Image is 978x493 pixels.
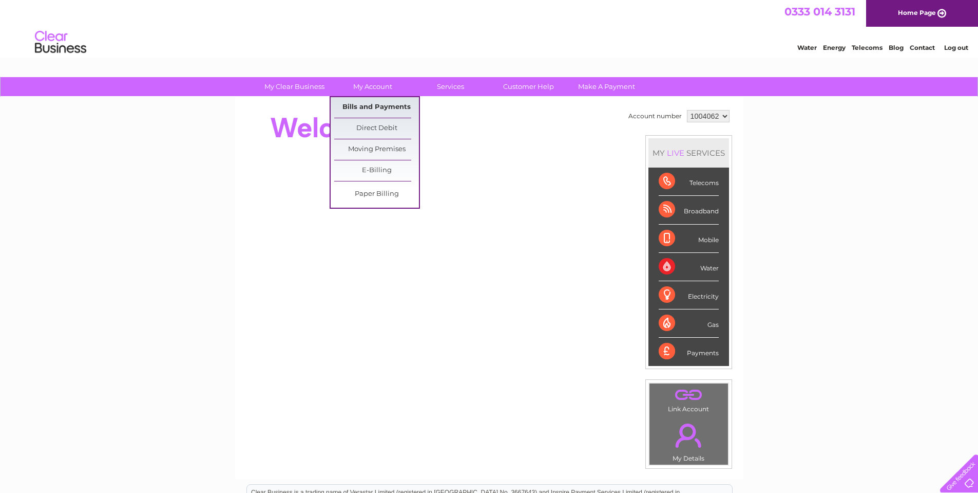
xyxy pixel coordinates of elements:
[648,138,729,168] div: MY SERVICES
[334,160,419,181] a: E-Billing
[659,168,719,196] div: Telecoms
[665,148,686,158] div: LIVE
[34,27,87,58] img: logo.png
[334,118,419,139] a: Direct Debit
[823,44,846,51] a: Energy
[652,417,725,453] a: .
[852,44,883,51] a: Telecoms
[944,44,968,51] a: Log out
[252,77,337,96] a: My Clear Business
[330,77,415,96] a: My Account
[626,107,684,125] td: Account number
[334,97,419,118] a: Bills and Payments
[564,77,649,96] a: Make A Payment
[659,338,719,366] div: Payments
[649,383,728,415] td: Link Account
[659,281,719,309] div: Electricity
[334,184,419,205] a: Paper Billing
[652,386,725,404] a: .
[659,309,719,338] div: Gas
[910,44,935,51] a: Contact
[247,6,732,50] div: Clear Business is a trading name of Verastar Limited (registered in [GEOGRAPHIC_DATA] No. 3667643...
[649,415,728,465] td: My Details
[797,44,817,51] a: Water
[486,77,571,96] a: Customer Help
[659,253,719,281] div: Water
[659,196,719,224] div: Broadband
[784,5,855,18] a: 0333 014 3131
[334,139,419,160] a: Moving Premises
[408,77,493,96] a: Services
[659,225,719,253] div: Mobile
[889,44,904,51] a: Blog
